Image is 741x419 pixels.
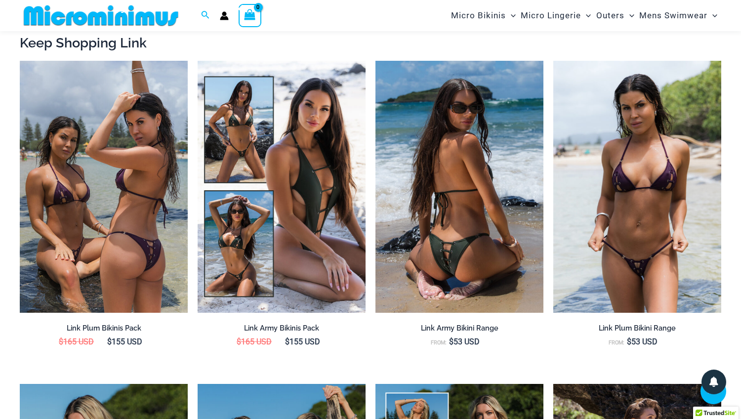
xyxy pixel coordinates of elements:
[707,3,717,28] span: Menu Toggle
[237,337,241,346] span: $
[198,324,366,333] h2: Link Army Bikinis Pack
[220,11,229,20] a: Account icon link
[553,324,721,336] a: Link Plum Bikini Range
[449,337,480,346] bdi: 53 USD
[198,61,366,313] a: Link Army PackLink Army 3070 Tri Top 2031 Cheeky 06Link Army 3070 Tri Top 2031 Cheeky 06
[285,337,289,346] span: $
[237,337,272,346] bdi: 165 USD
[624,3,634,28] span: Menu Toggle
[518,3,593,28] a: Micro LingerieMenu ToggleMenu Toggle
[506,3,516,28] span: Menu Toggle
[285,337,320,346] bdi: 155 USD
[449,337,453,346] span: $
[449,3,518,28] a: Micro BikinisMenu ToggleMenu Toggle
[198,61,366,313] img: Link Army Pack
[447,1,721,30] nav: Site Navigation
[553,61,721,313] img: Link Plum 3070 Tri Top 4580 Micro 01
[59,337,94,346] bdi: 165 USD
[20,324,188,336] a: Link Plum Bikinis Pack
[375,61,543,313] img: Link Army 3070 Tri Top 2031 Cheeky 10
[107,337,142,346] bdi: 155 USD
[20,61,188,313] a: Bikini Pack PlumLink Plum 3070 Tri Top 4580 Micro 04Link Plum 3070 Tri Top 4580 Micro 04
[596,3,624,28] span: Outers
[609,339,624,346] span: From:
[375,324,543,336] a: Link Army Bikini Range
[627,337,631,346] span: $
[553,324,721,333] h2: Link Plum Bikini Range
[201,9,210,22] a: Search icon link
[451,3,506,28] span: Micro Bikinis
[20,34,721,51] h2: Keep Shopping Link
[639,3,707,28] span: Mens Swimwear
[627,337,658,346] bdi: 53 USD
[637,3,720,28] a: Mens SwimwearMenu ToggleMenu Toggle
[431,339,447,346] span: From:
[198,324,366,336] a: Link Army Bikinis Pack
[553,61,721,313] a: Link Plum 3070 Tri Top 4580 Micro 01Link Plum 3070 Tri Top 4580 Micro 05Link Plum 3070 Tri Top 45...
[594,3,637,28] a: OutersMenu ToggleMenu Toggle
[20,4,182,27] img: MM SHOP LOGO FLAT
[107,337,112,346] span: $
[59,337,63,346] span: $
[581,3,591,28] span: Menu Toggle
[375,324,543,333] h2: Link Army Bikini Range
[521,3,581,28] span: Micro Lingerie
[375,61,543,313] a: Link Army 3070 Tri Top 2031 Cheeky 08Link Army 3070 Tri Top 2031 Cheeky 10Link Army 3070 Tri Top ...
[20,324,188,333] h2: Link Plum Bikinis Pack
[239,4,261,27] a: View Shopping Cart, empty
[20,61,188,313] img: Bikini Pack Plum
